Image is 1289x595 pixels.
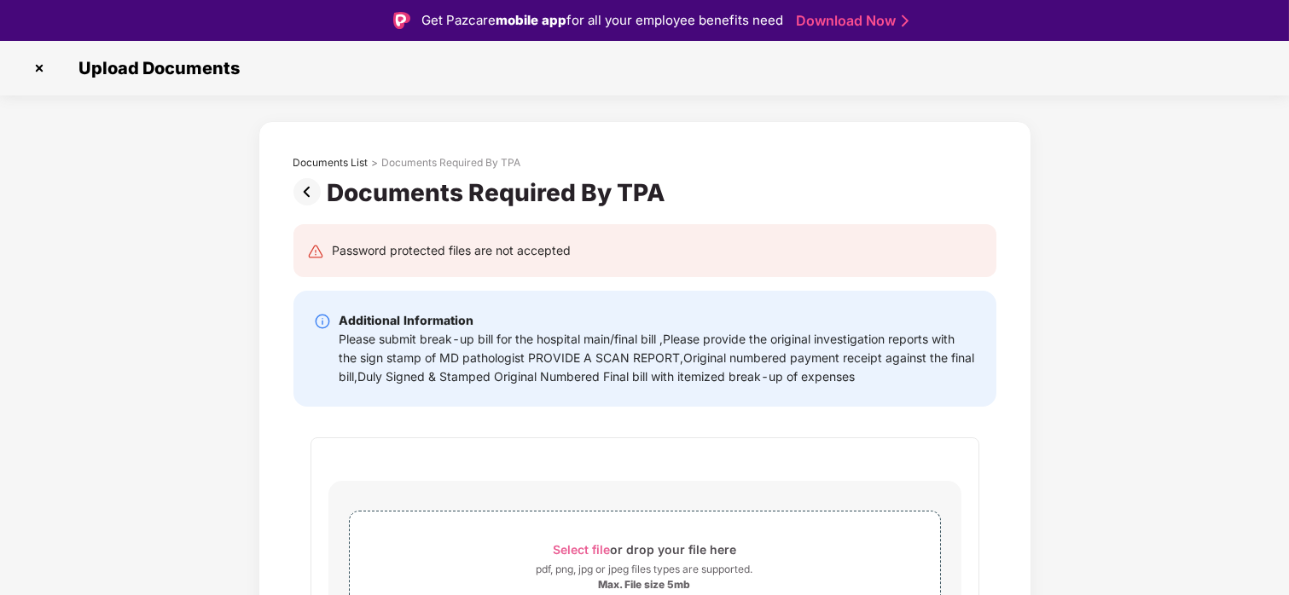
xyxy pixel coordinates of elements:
[393,12,410,29] img: Logo
[328,178,673,207] div: Documents Required By TPA
[333,241,572,260] div: Password protected files are not accepted
[293,156,369,170] div: Documents List
[340,313,474,327] b: Additional Information
[307,243,324,260] img: svg+xml;base64,PHN2ZyB4bWxucz0iaHR0cDovL3d3dy53My5vcmcvMjAwMC9zdmciIHdpZHRoPSIyNCIgaGVpZ2h0PSIyNC...
[293,178,328,205] img: svg+xml;base64,PHN2ZyBpZD0iUHJldi0zMngzMiIgeG1sbnM9Imh0dHA6Ly93d3cudzMub3JnLzIwMDAvc3ZnIiB3aWR0aD...
[382,156,521,170] div: Documents Required By TPA
[340,330,976,386] div: Please submit break-up bill for the hospital main/final bill ,Please provide the original investi...
[553,542,610,557] span: Select file
[61,58,248,78] span: Upload Documents
[372,156,379,170] div: >
[599,578,691,592] div: Max. File size 5mb
[314,313,331,330] img: svg+xml;base64,PHN2ZyBpZD0iSW5mby0yMHgyMCIgeG1sbnM9Imh0dHA6Ly93d3cudzMub3JnLzIwMDAvc3ZnIiB3aWR0aD...
[553,538,736,561] div: or drop your file here
[797,12,903,30] a: Download Now
[496,12,567,28] strong: mobile app
[422,10,784,31] div: Get Pazcare for all your employee benefits need
[902,12,909,30] img: Stroke
[537,561,753,578] div: pdf, png, jpg or jpeg files types are supported.
[26,55,53,82] img: svg+xml;base64,PHN2ZyBpZD0iQ3Jvc3MtMzJ4MzIiIHhtbG5zPSJodHRwOi8vd3d3LnczLm9yZy8yMDAwL3N2ZyIgd2lkdG...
